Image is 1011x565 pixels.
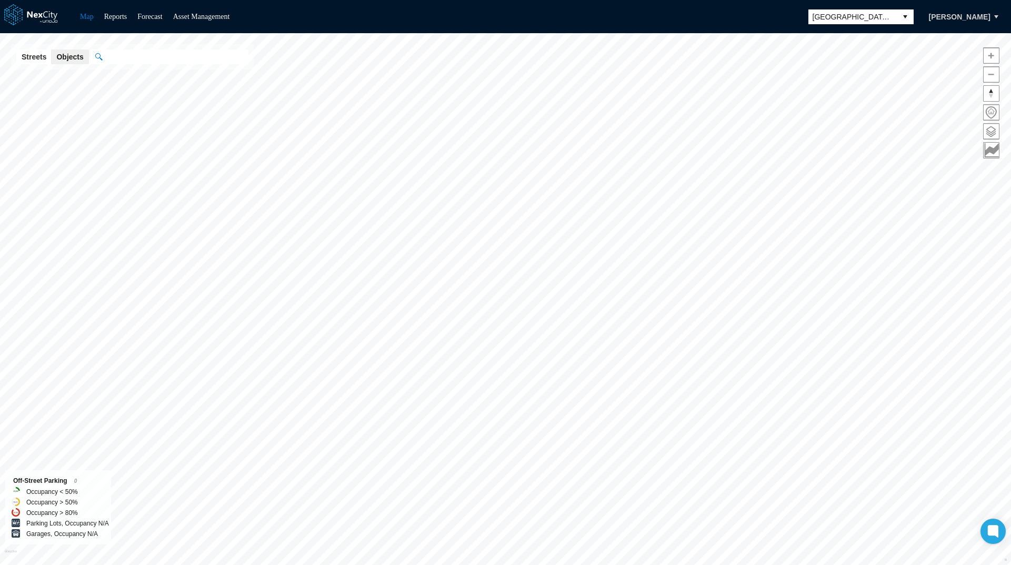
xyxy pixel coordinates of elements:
label: Occupancy < 50% [26,487,78,497]
span: [PERSON_NAME] [929,12,990,22]
label: Occupancy > 80% [26,508,78,518]
button: Streets [16,49,52,64]
span: [GEOGRAPHIC_DATA][PERSON_NAME] [813,12,893,22]
label: Occupancy > 50% [26,497,78,508]
button: Zoom out [983,66,999,83]
button: Zoom in [983,47,999,64]
a: Asset Management [173,13,230,21]
a: Forecast [137,13,162,21]
button: select [897,9,914,24]
span: Zoom in [984,48,999,63]
a: Reports [104,13,127,21]
label: Parking Lots, Occupancy N/A [26,518,109,529]
span: Reset bearing to north [984,86,999,101]
button: Objects [51,49,88,64]
button: Reset bearing to north [983,85,999,102]
a: Map [80,13,94,21]
button: Key metrics [983,142,999,158]
span: Objects [56,52,83,62]
span: Streets [22,52,46,62]
a: Mapbox homepage [5,550,17,562]
span: 0 [74,478,77,484]
button: Layers management [983,123,999,140]
span: Zoom out [984,67,999,82]
button: Home [983,104,999,121]
button: [PERSON_NAME] [918,8,1002,26]
div: Off-Street Parking [13,475,103,487]
label: Garages, Occupancy N/A [26,529,98,539]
